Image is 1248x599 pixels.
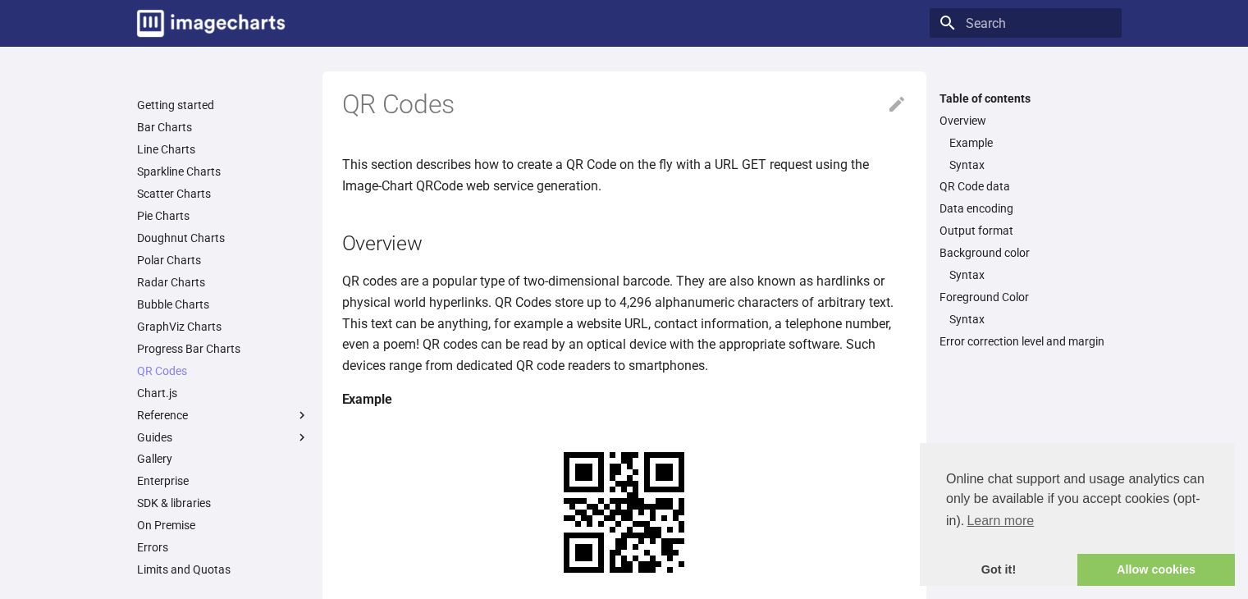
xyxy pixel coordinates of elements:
h1: QR Codes [342,88,907,122]
a: Errors [137,540,309,555]
a: Getting started [137,98,309,112]
div: cookieconsent [920,443,1235,586]
a: Sparkline Charts [137,164,309,179]
img: logo [137,10,285,37]
a: Example [949,135,1112,150]
a: Polar Charts [137,253,309,267]
a: SDK & libraries [137,496,309,510]
a: learn more about cookies [964,509,1036,533]
span: Online chat support and usage analytics can only be available if you accept cookies (opt-in). [946,469,1209,533]
a: Doughnut Charts [137,231,309,245]
label: Guides [137,430,309,445]
h4: Example [342,389,907,410]
a: QR Code data [939,179,1112,194]
a: Syntax [949,158,1112,172]
a: QR Codes [137,364,309,378]
a: Image-Charts documentation [130,3,291,43]
a: Error correction level and margin [939,334,1112,349]
a: Background color [939,245,1112,260]
a: Pie Charts [137,208,309,223]
a: allow cookies [1077,554,1235,587]
a: Limits and Quotas [137,562,309,577]
a: Syntax [949,312,1112,327]
a: Overview [939,113,1112,128]
a: Foreground Color [939,290,1112,304]
a: Gallery [137,451,309,466]
a: dismiss cookie message [920,554,1077,587]
nav: Foreground Color [939,312,1112,327]
a: Radar Charts [137,275,309,290]
a: Bar Charts [137,120,309,135]
nav: Overview [939,135,1112,172]
a: Enterprise [137,473,309,488]
a: Chart.js [137,386,309,400]
nav: Table of contents [930,91,1122,350]
a: Output format [939,223,1112,238]
input: Search [930,8,1122,38]
a: Data encoding [939,201,1112,216]
p: QR codes are a popular type of two-dimensional barcode. They are also known as hardlinks or physi... [342,271,907,376]
a: Scatter Charts [137,186,309,201]
a: Progress Bar Charts [137,341,309,356]
a: GraphViz Charts [137,319,309,334]
a: On Premise [137,518,309,533]
a: Syntax [949,267,1112,282]
h2: Overview [342,229,907,258]
p: This section describes how to create a QR Code on the fly with a URL GET request using the Image-... [342,154,907,196]
label: Reference [137,408,309,423]
a: Line Charts [137,142,309,157]
label: Table of contents [930,91,1122,106]
a: Bubble Charts [137,297,309,312]
nav: Background color [939,267,1112,282]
